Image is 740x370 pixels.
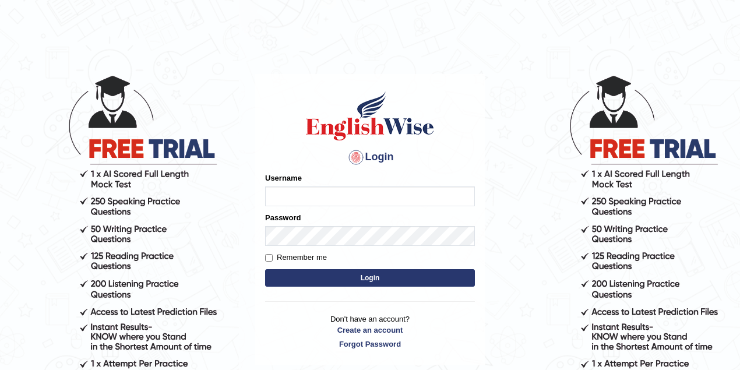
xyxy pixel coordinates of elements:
[265,313,475,350] p: Don't have an account?
[265,269,475,287] button: Login
[304,90,436,142] img: Logo of English Wise sign in for intelligent practice with AI
[265,172,302,184] label: Username
[265,212,301,223] label: Password
[265,148,475,167] h4: Login
[265,252,327,263] label: Remember me
[265,339,475,350] a: Forgot Password
[265,254,273,262] input: Remember me
[265,325,475,336] a: Create an account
